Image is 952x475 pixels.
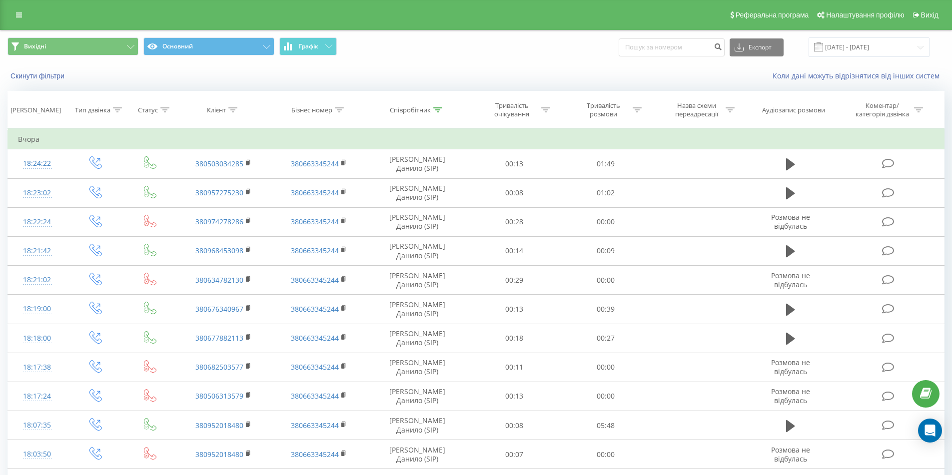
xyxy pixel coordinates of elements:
td: [PERSON_NAME] Данило (SIP) [366,440,469,469]
div: 18:03:50 [18,445,56,464]
a: 380663345244 [291,333,339,343]
button: Експорт [730,38,784,56]
a: 380663345244 [291,450,339,459]
a: 380663345244 [291,421,339,430]
a: 380506313579 [195,391,243,401]
button: Графік [279,37,337,55]
td: [PERSON_NAME] Данило (SIP) [366,295,469,324]
td: 00:29 [469,266,560,295]
td: [PERSON_NAME] Данило (SIP) [366,236,469,265]
div: 18:21:42 [18,241,56,261]
td: 00:07 [469,440,560,469]
span: Розмова не відбулась [771,387,810,405]
a: 380974278286 [195,217,243,226]
span: Вихідні [24,42,46,50]
td: 00:13 [469,149,560,178]
td: 00:00 [560,382,652,411]
td: [PERSON_NAME] Данило (SIP) [366,353,469,382]
td: 01:49 [560,149,652,178]
td: 00:00 [560,353,652,382]
td: 00:13 [469,382,560,411]
a: 380677882113 [195,333,243,343]
div: 18:21:02 [18,270,56,290]
div: 18:22:24 [18,212,56,232]
div: Статус [138,106,158,114]
div: 18:24:22 [18,154,56,173]
button: Основний [143,37,274,55]
td: 00:18 [469,324,560,353]
span: Розмова не відбулась [771,212,810,231]
td: 01:02 [560,178,652,207]
span: Вихід [921,11,939,19]
button: Вихідні [7,37,138,55]
td: 00:00 [560,440,652,469]
a: 380968453098 [195,246,243,255]
td: 05:48 [560,411,652,440]
td: [PERSON_NAME] Данило (SIP) [366,266,469,295]
div: 18:19:00 [18,299,56,319]
div: 18:17:38 [18,358,56,377]
td: [PERSON_NAME] Данило (SIP) [366,178,469,207]
td: 00:28 [469,207,560,236]
td: 00:08 [469,178,560,207]
td: [PERSON_NAME] Данило (SIP) [366,324,469,353]
div: Аудіозапис розмови [762,106,825,114]
div: 18:07:35 [18,416,56,435]
div: Бізнес номер [291,106,332,114]
td: 00:39 [560,295,652,324]
a: 380663345244 [291,246,339,255]
a: 380663345244 [291,391,339,401]
div: Співробітник [390,106,431,114]
td: 00:00 [560,266,652,295]
div: Назва схеми переадресації [670,101,723,118]
div: 18:18:00 [18,329,56,348]
td: 00:00 [560,207,652,236]
div: Тривалість розмови [577,101,630,118]
td: 00:08 [469,411,560,440]
a: 380957275230 [195,188,243,197]
span: Реферальна програма [736,11,809,19]
td: 00:13 [469,295,560,324]
div: Коментар/категорія дзвінка [853,101,912,118]
div: Open Intercom Messenger [918,419,942,443]
a: 380663345244 [291,304,339,314]
a: 380503034285 [195,159,243,168]
div: Клієнт [207,106,226,114]
span: Розмова не відбулась [771,358,810,376]
a: 380682503577 [195,362,243,372]
div: [PERSON_NAME] [10,106,61,114]
td: [PERSON_NAME] Данило (SIP) [366,411,469,440]
td: 00:11 [469,353,560,382]
span: Налаштування профілю [826,11,904,19]
a: 380676340967 [195,304,243,314]
a: 380663345244 [291,217,339,226]
td: 00:27 [560,324,652,353]
td: Вчора [8,129,945,149]
span: Розмова не відбулась [771,445,810,464]
button: Скинути фільтри [7,71,69,80]
a: 380663345244 [291,188,339,197]
div: 18:23:02 [18,183,56,203]
input: Пошук за номером [619,38,725,56]
a: 380952018480 [195,450,243,459]
a: 380634782130 [195,275,243,285]
td: 00:14 [469,236,560,265]
a: 380663345244 [291,362,339,372]
td: [PERSON_NAME] Данило (SIP) [366,382,469,411]
td: 00:09 [560,236,652,265]
div: 18:17:24 [18,387,56,406]
div: Тривалість очікування [485,101,539,118]
span: Розмова не відбулась [771,271,810,289]
a: 380663345244 [291,159,339,168]
a: 380952018480 [195,421,243,430]
div: Тип дзвінка [75,106,110,114]
td: [PERSON_NAME] Данило (SIP) [366,207,469,236]
a: 380663345244 [291,275,339,285]
a: Коли дані можуть відрізнятися вiд інших систем [773,71,945,80]
span: Графік [299,43,318,50]
td: [PERSON_NAME] Данило (SIP) [366,149,469,178]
